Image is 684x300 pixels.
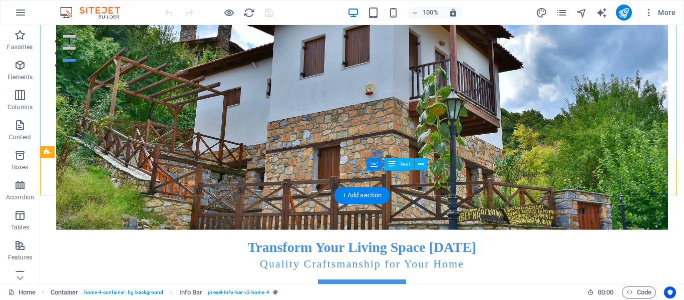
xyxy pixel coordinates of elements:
button: pages [556,7,568,19]
button: publish [616,5,632,21]
span: More [644,8,675,18]
i: Design (Ctrl+Alt+Y) [536,7,547,19]
img: Editor Logo [58,7,133,19]
p: Accordion [6,193,34,201]
p: Features [8,253,32,261]
h6: Session time [587,286,614,298]
h6: 100% [423,7,439,19]
i: Publish [618,7,629,19]
button: Click here to leave preview mode and continue editing [223,7,235,19]
p: Columns [8,103,33,111]
p: Content [9,133,31,141]
span: Click to select. Double-click to edit [179,286,203,298]
p: Tables [11,223,29,231]
nav: breadcrumb [51,286,278,298]
span: : [605,288,606,296]
button: reload [243,7,255,19]
i: On resize automatically adjust zoom level to fit chosen device. [449,8,458,17]
div: + Add section [334,187,390,204]
button: text_generator [596,7,608,19]
p: Boxes [12,163,29,171]
i: Pages (Ctrl+Alt+S) [556,7,567,19]
span: Code [626,286,651,298]
button: 100% [408,7,443,19]
span: Click to select. Double-click to edit [51,286,79,298]
i: This element is a customizable preset [273,289,278,295]
button: 1 [23,10,36,13]
button: More [640,5,679,21]
i: Navigator [576,7,587,19]
p: Elements [8,73,33,81]
i: Reload page [243,7,255,19]
span: . home-4-container .bg-background [82,286,163,298]
button: Usercentrics [664,286,676,298]
button: Code [622,286,656,298]
span: Text [400,161,411,167]
p: Favorites [7,43,33,51]
span: . preset-info-bar-v3-home-4 [206,286,269,298]
button: navigator [576,7,588,19]
a: Click to cancel selection. Double-click to open Pages [8,286,36,298]
button: 2 [23,22,36,25]
span: 00 00 [598,286,613,298]
i: AI Writer [596,7,607,19]
button: 3 [23,34,36,37]
button: design [536,7,548,19]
